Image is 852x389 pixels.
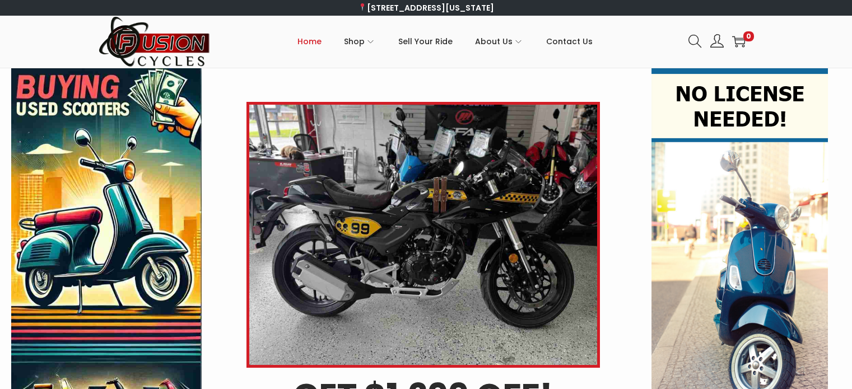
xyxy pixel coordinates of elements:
[99,16,211,68] img: Woostify retina logo
[546,16,593,67] a: Contact Us
[344,27,365,55] span: Shop
[344,16,376,67] a: Shop
[359,3,366,11] img: 📍
[398,16,453,67] a: Sell Your Ride
[732,35,746,48] a: 0
[398,27,453,55] span: Sell Your Ride
[297,16,322,67] a: Home
[475,16,524,67] a: About Us
[546,27,593,55] span: Contact Us
[297,27,322,55] span: Home
[211,16,680,67] nav: Primary navigation
[358,2,494,13] a: [STREET_ADDRESS][US_STATE]
[475,27,513,55] span: About Us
